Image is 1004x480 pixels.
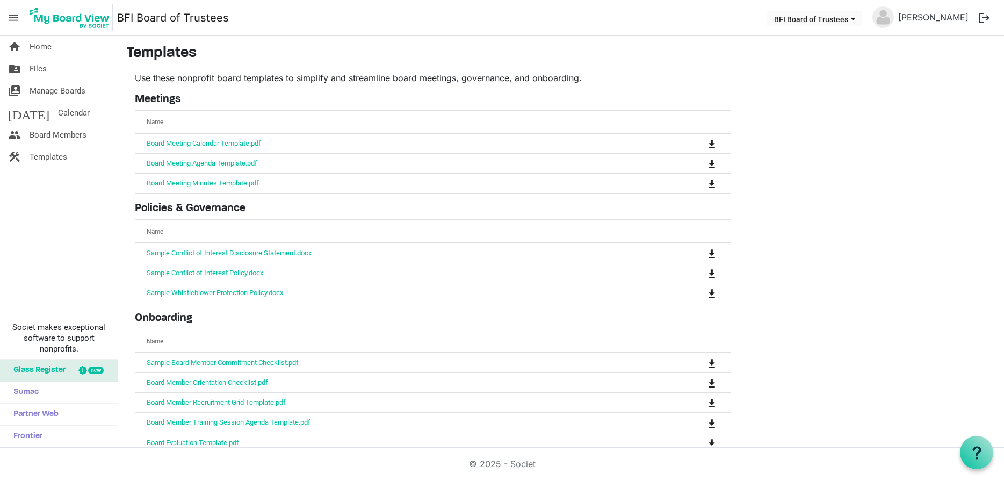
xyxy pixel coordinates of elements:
[147,118,163,126] span: Name
[30,146,67,168] span: Templates
[469,458,536,469] a: © 2025 - Societ
[663,433,731,453] td: is Command column column header
[663,372,731,392] td: is Command column column header
[8,146,21,168] span: construction
[147,159,257,167] a: Board Meeting Agenda Template.pdf
[135,173,663,193] td: Board Meeting Minutes Template.pdf is template cell column header Name
[88,367,104,374] div: new
[8,102,49,124] span: [DATE]
[147,269,263,277] a: Sample Conflict of Interest Policy.docx
[135,433,663,453] td: Board Evaluation Template.pdf is template cell column header Name
[147,139,261,147] a: Board Meeting Calendar Template.pdf
[663,243,731,262] td: is Command column column header
[135,353,663,372] td: Sample Board Member Commitment Checklist.pdf is template cell column header Name
[704,375,719,390] button: Download
[5,322,113,354] span: Societ makes exceptional software to support nonprofits.
[8,80,21,102] span: switch_account
[663,353,731,372] td: is Command column column header
[663,134,731,153] td: is Command column column header
[135,263,663,283] td: Sample Conflict of Interest Policy.docx is template cell column header Name
[973,6,995,29] button: logout
[135,312,731,325] h5: Onboarding
[8,36,21,58] span: home
[8,404,59,425] span: Partner Web
[704,415,719,430] button: Download
[147,378,268,386] a: Board Member Orientation Checklist.pdf
[58,102,90,124] span: Calendar
[30,124,86,146] span: Board Members
[135,202,731,215] h5: Policies & Governance
[147,398,286,406] a: Board Member Recruitment Grid Template.pdf
[8,124,21,146] span: people
[117,7,229,28] a: BFI Board of Trustees
[30,58,47,80] span: Files
[135,71,731,84] p: Use these nonprofit board templates to simplify and streamline board meetings, governance, and on...
[135,392,663,412] td: Board Member Recruitment Grid Template.pdf is template cell column header Name
[704,136,719,151] button: Download
[147,228,163,235] span: Name
[704,156,719,171] button: Download
[704,266,719,281] button: Download
[147,359,299,367] a: Sample Board Member Commitment Checklist.pdf
[663,153,731,173] td: is Command column column header
[147,338,163,345] span: Name
[704,285,719,300] button: Download
[147,418,310,426] a: Board Member Training Session Agenda Template.pdf
[26,4,117,31] a: My Board View Logo
[704,176,719,191] button: Download
[135,153,663,173] td: Board Meeting Agenda Template.pdf is template cell column header Name
[872,6,894,28] img: no-profile-picture.svg
[147,249,312,257] a: Sample Conflict of Interest Disclosure Statement.docx
[26,4,113,31] img: My Board View Logo
[663,283,731,303] td: is Command column column header
[135,372,663,392] td: Board Member Orientation Checklist.pdf is template cell column header Name
[704,355,719,370] button: Download
[135,93,731,106] h5: Meetings
[30,80,85,102] span: Manage Boards
[147,289,283,297] a: Sample Whistleblower Protection Policy.docx
[704,435,719,450] button: Download
[894,6,973,28] a: [PERSON_NAME]
[127,45,995,63] h3: Templates
[704,395,719,410] button: Download
[8,58,21,80] span: folder_shared
[8,382,39,403] span: Sumac
[8,426,42,447] span: Frontier
[135,412,663,432] td: Board Member Training Session Agenda Template.pdf is template cell column header Name
[767,11,862,26] button: BFI Board of Trustees dropdownbutton
[8,360,66,381] span: Glass Register
[663,173,731,193] td: is Command column column header
[663,412,731,432] td: is Command column column header
[135,134,663,153] td: Board Meeting Calendar Template.pdf is template cell column header Name
[704,245,719,260] button: Download
[135,283,663,303] td: Sample Whistleblower Protection Policy.docx is template cell column header Name
[30,36,52,58] span: Home
[147,179,259,187] a: Board Meeting Minutes Template.pdf
[663,263,731,283] td: is Command column column header
[3,8,24,28] span: menu
[135,243,663,262] td: Sample Conflict of Interest Disclosure Statement.docx is template cell column header Name
[147,439,239,447] a: Board Evaluation Template.pdf
[663,392,731,412] td: is Command column column header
